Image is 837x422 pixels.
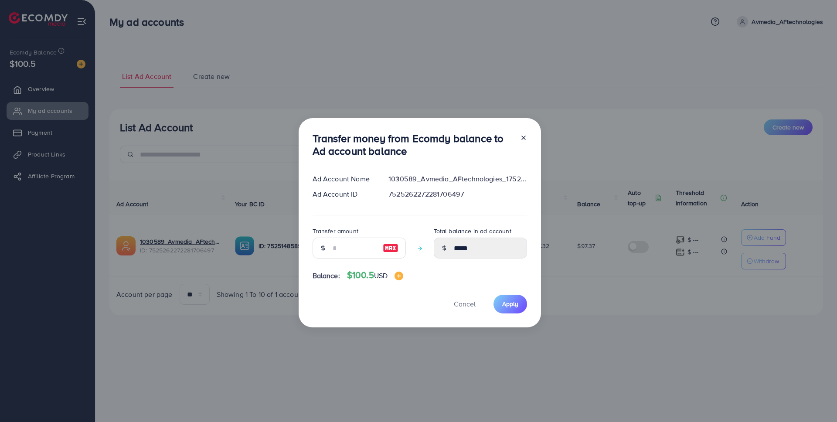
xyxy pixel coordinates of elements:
label: Total balance in ad account [434,227,511,235]
img: image [395,272,403,280]
span: USD [374,271,388,280]
div: Ad Account Name [306,174,382,184]
h4: $100.5 [347,270,403,281]
label: Transfer amount [313,227,358,235]
button: Cancel [443,295,487,313]
span: Cancel [454,299,476,309]
div: 1030589_Avmedia_AFtechnologies_1752111662599 [381,174,534,184]
iframe: Chat [800,383,830,415]
h3: Transfer money from Ecomdy balance to Ad account balance [313,132,513,157]
span: Apply [502,299,518,308]
img: image [383,243,398,253]
span: Balance: [313,271,340,281]
button: Apply [493,295,527,313]
div: 7525262272281706497 [381,189,534,199]
div: Ad Account ID [306,189,382,199]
